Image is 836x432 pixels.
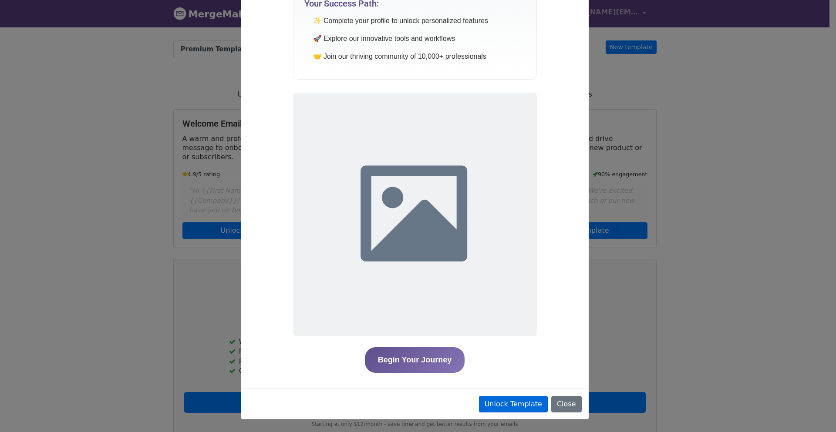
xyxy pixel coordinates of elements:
[313,51,526,62] li: 🤝 Join our thriving community of 10,000+ professionals
[479,396,548,412] a: Unlock Template
[313,33,526,44] li: 🚀 Explore our innovative tools and workflows
[551,396,582,412] button: Close
[365,347,465,373] a: Begin Your Journey
[313,15,526,27] li: ✨ Complete your profile to unlock personalized features
[792,390,836,432] iframe: Chat Widget
[293,93,537,336] img: Getting Started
